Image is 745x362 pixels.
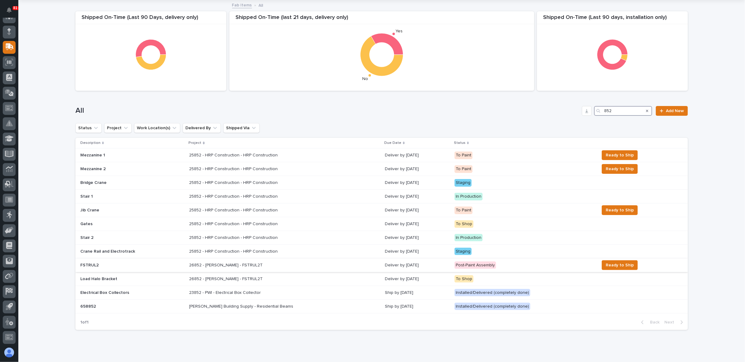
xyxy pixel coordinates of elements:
[75,162,688,176] tr: Mezzanine 225852 - HRP Construction - HRP Construction25852 - HRP Construction - HRP Construction...
[384,140,401,146] p: Due Date
[666,109,684,113] span: Add New
[189,303,294,309] p: [PERSON_NAME] Building Supply - Residential Beams
[80,304,184,309] p: 658852
[385,194,450,199] p: Deliver by [DATE]
[80,153,184,158] p: Mezzanine 1
[385,208,450,213] p: Deliver by [DATE]
[385,221,450,227] p: Deliver by [DATE]
[3,4,16,16] button: Notifications
[75,123,102,133] button: Status
[662,320,688,325] button: Next
[75,315,93,330] p: 1 of 1
[13,6,17,10] p: 81
[8,7,16,17] div: Notifications81
[455,152,473,159] div: To Paint
[189,152,279,158] p: 25852 - HRP Construction - HRP Construction
[385,304,450,309] p: Ship by [DATE]
[80,290,184,295] p: Electrical Box Collectors
[606,152,634,159] span: Ready to Ship
[664,320,678,325] span: Next
[229,14,534,24] div: Shipped On-Time (last 21 days, delivery only)
[259,2,263,8] p: All
[75,176,688,190] tr: Bridge Crane25852 - HRP Construction - HRP Construction25852 - HRP Construction - HRP Constructio...
[455,165,473,173] div: To Paint
[80,221,184,227] p: Gates
[594,106,652,116] input: Search
[75,203,688,217] tr: Jib Crane25852 - HRP Construction - HRP Construction25852 - HRP Construction - HRP Construction D...
[75,300,688,313] tr: 658852[PERSON_NAME] Building Supply - Residential Beams[PERSON_NAME] Building Supply - Residentia...
[183,123,221,133] button: Delivered By
[385,249,450,254] p: Deliver by [DATE]
[455,207,473,214] div: To Paint
[455,234,483,242] div: In Production
[455,261,496,269] div: Post-Paint Assembly
[189,289,262,295] p: 23852 - PWI - Electrical Box Collector
[75,231,688,245] tr: Stair 225852 - HRP Construction - HRP Construction25852 - HRP Construction - HRP Construction Del...
[80,235,184,240] p: Stair 2
[75,286,688,300] tr: Electrical Box Collectors23852 - PWI - Electrical Box Collector23852 - PWI - Electrical Box Colle...
[454,140,466,146] p: Status
[189,193,279,199] p: 25852 - HRP Construction - HRP Construction
[189,207,279,213] p: 25852 - HRP Construction - HRP Construction
[385,166,450,172] p: Deliver by [DATE]
[602,150,638,160] button: Ready to Ship
[80,276,184,282] p: Load Halo Bracket
[189,220,279,227] p: 25852 - HRP Construction - HRP Construction
[385,153,450,158] p: Deliver by [DATE]
[455,303,530,310] div: Installed/Delivered (completely done)
[455,248,472,255] div: Staging
[656,106,688,116] a: Add New
[189,234,279,240] p: 25852 - HRP Construction - HRP Construction
[189,248,279,254] p: 25852 - HRP Construction - HRP Construction
[189,165,279,172] p: 25852 - HRP Construction - HRP Construction
[636,320,662,325] button: Back
[362,77,368,81] text: No
[455,220,473,228] div: To Shop
[385,180,450,185] p: Deliver by [DATE]
[602,164,638,174] button: Ready to Ship
[455,179,472,187] div: Staging
[80,208,184,213] p: Jib Crane
[75,245,688,258] tr: Crane Rail and Electrotrack25852 - HRP Construction - HRP Construction25852 - HRP Construction - ...
[75,106,579,115] h1: All
[385,263,450,268] p: Deliver by [DATE]
[232,1,252,8] a: Fab Items
[602,260,638,270] button: Ready to Ship
[134,123,180,133] button: Work Location(s)
[75,190,688,203] tr: Stair 125852 - HRP Construction - HRP Construction25852 - HRP Construction - HRP Construction Del...
[189,261,264,268] p: 26852 - [PERSON_NAME] - FSTRUL2T
[396,29,403,33] text: Yes
[80,180,184,185] p: Bridge Crane
[75,148,688,162] tr: Mezzanine 125852 - HRP Construction - HRP Construction25852 - HRP Construction - HRP Construction...
[80,249,184,254] p: Crane Rail and Electrotrack
[80,140,100,146] p: Description
[606,261,634,269] span: Ready to Ship
[602,205,638,215] button: Ready to Ship
[385,235,450,240] p: Deliver by [DATE]
[75,272,688,286] tr: Load Halo Bracket26852 - [PERSON_NAME] - FSTRUL2T26852 - [PERSON_NAME] - FSTRUL2T Deliver by [DAT...
[385,276,450,282] p: Deliver by [DATE]
[606,165,634,173] span: Ready to Ship
[104,123,132,133] button: Project
[75,14,226,24] div: Shipped On-Time (Last 90 Days, delivery only)
[537,14,688,24] div: Shipped On-Time (Last 90 days, installation only)
[80,166,184,172] p: Mezzanine 2
[80,263,184,268] p: FSTRUL2
[80,194,184,199] p: Stair 1
[75,258,688,272] tr: FSTRUL226852 - [PERSON_NAME] - FSTRUL2T26852 - [PERSON_NAME] - FSTRUL2T Deliver by [DATE]Post-Pai...
[385,290,450,295] p: Ship by [DATE]
[606,207,634,214] span: Ready to Ship
[455,275,473,283] div: To Shop
[189,275,264,282] p: 26852 - [PERSON_NAME] - FSTRUL2T
[223,123,260,133] button: Shipped Via
[3,346,16,359] button: users-avatar
[75,217,688,231] tr: Gates25852 - HRP Construction - HRP Construction25852 - HRP Construction - HRP Construction Deliv...
[646,320,659,325] span: Back
[189,179,279,185] p: 25852 - HRP Construction - HRP Construction
[188,140,201,146] p: Project
[455,193,483,200] div: In Production
[455,289,530,297] div: Installed/Delivered (completely done)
